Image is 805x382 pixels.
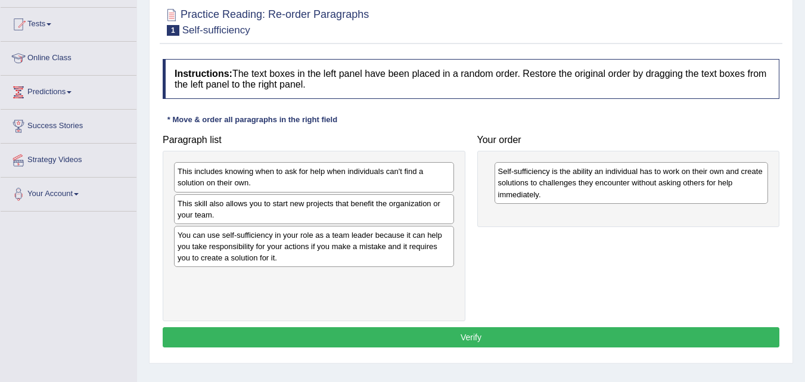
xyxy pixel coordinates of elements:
a: Online Class [1,42,136,72]
div: You can use self-sufficiency in your role as a team leader because it can help you take responsib... [174,226,454,267]
div: * Move & order all paragraphs in the right field [163,114,342,125]
a: Tests [1,8,136,38]
div: Self-sufficiency is the ability an individual has to work on their own and create solutions to ch... [495,162,769,203]
div: This skill also allows you to start new projects that benefit the organization or your team. [174,194,454,224]
span: 1 [167,25,179,36]
a: Strategy Videos [1,144,136,173]
small: Self-sufficiency [182,24,250,36]
div: This includes knowing when to ask for help when individuals can't find a solution on their own. [174,162,454,192]
h4: Your order [477,135,780,145]
h4: Paragraph list [163,135,465,145]
h2: Practice Reading: Re-order Paragraphs [163,6,369,36]
a: Your Account [1,178,136,207]
button: Verify [163,327,779,347]
a: Predictions [1,76,136,105]
h4: The text boxes in the left panel have been placed in a random order. Restore the original order b... [163,59,779,99]
a: Success Stories [1,110,136,139]
b: Instructions: [175,69,232,79]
